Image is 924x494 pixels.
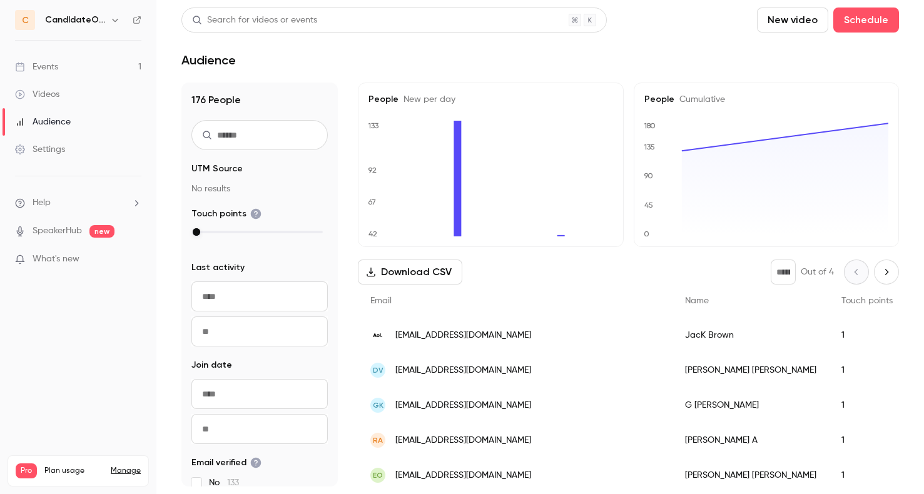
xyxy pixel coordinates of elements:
text: 92 [368,166,377,174]
button: Schedule [833,8,899,33]
img: aol.com [370,328,385,343]
span: Email [370,296,392,305]
span: new [89,225,114,238]
div: max [193,228,200,236]
button: Next page [874,260,899,285]
span: No [209,476,239,489]
span: What's new [33,253,79,266]
p: Out of 4 [801,266,834,278]
span: Plan usage [44,466,103,476]
div: Search for videos or events [192,14,317,27]
button: Download CSV [358,260,462,285]
h1: 176 People [191,93,328,108]
a: SpeakerHub [33,224,82,238]
span: Email verified [191,456,261,469]
span: Name [685,296,709,305]
span: C [22,14,29,27]
div: Settings [15,143,65,156]
a: Manage [111,466,141,476]
span: 133 [227,478,239,487]
span: Touch points [191,208,261,220]
text: 67 [368,198,376,206]
text: 0 [644,229,649,238]
h5: People [368,93,613,106]
text: 90 [644,172,653,181]
div: 1 [829,318,905,353]
div: JacK Brown [673,318,829,353]
div: 1 [829,353,905,388]
div: G [PERSON_NAME] [673,388,829,423]
span: GK [373,400,383,411]
div: [PERSON_NAME] [PERSON_NAME] [673,353,829,388]
div: [PERSON_NAME] [PERSON_NAME] [673,458,829,493]
span: Touch points [841,296,893,305]
div: Audience [15,116,71,128]
p: No results [191,183,328,195]
span: [EMAIL_ADDRESS][DOMAIN_NAME] [395,364,531,377]
div: Videos [15,88,59,101]
span: [EMAIL_ADDRESS][DOMAIN_NAME] [395,469,531,482]
input: From [191,379,328,409]
text: 133 [368,121,379,130]
span: Pro [16,463,37,478]
h1: Audience [181,53,236,68]
h6: CandIdateOps [45,14,105,26]
span: Cumulative [674,95,725,104]
text: 45 [644,201,653,209]
h5: People [644,93,889,106]
button: New video [757,8,828,33]
span: [EMAIL_ADDRESS][DOMAIN_NAME] [395,329,531,342]
li: help-dropdown-opener [15,196,141,209]
span: UTM Source [191,163,243,175]
div: Events [15,61,58,73]
span: Last activity [191,261,245,274]
text: 180 [644,121,656,130]
span: RA [373,435,383,446]
span: [EMAIL_ADDRESS][DOMAIN_NAME] [395,434,531,447]
input: To [191,414,328,444]
div: 1 [829,388,905,423]
input: From [191,281,328,311]
span: [EMAIL_ADDRESS][DOMAIN_NAME] [395,399,531,412]
text: 135 [644,143,655,151]
input: To [191,316,328,346]
text: 42 [368,229,377,238]
div: 1 [829,458,905,493]
span: Join date [191,359,232,371]
span: New per day [399,95,455,104]
div: [PERSON_NAME] A [673,423,829,458]
span: EO [373,470,383,481]
span: DV [373,365,383,376]
span: Help [33,196,51,209]
div: 1 [829,423,905,458]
